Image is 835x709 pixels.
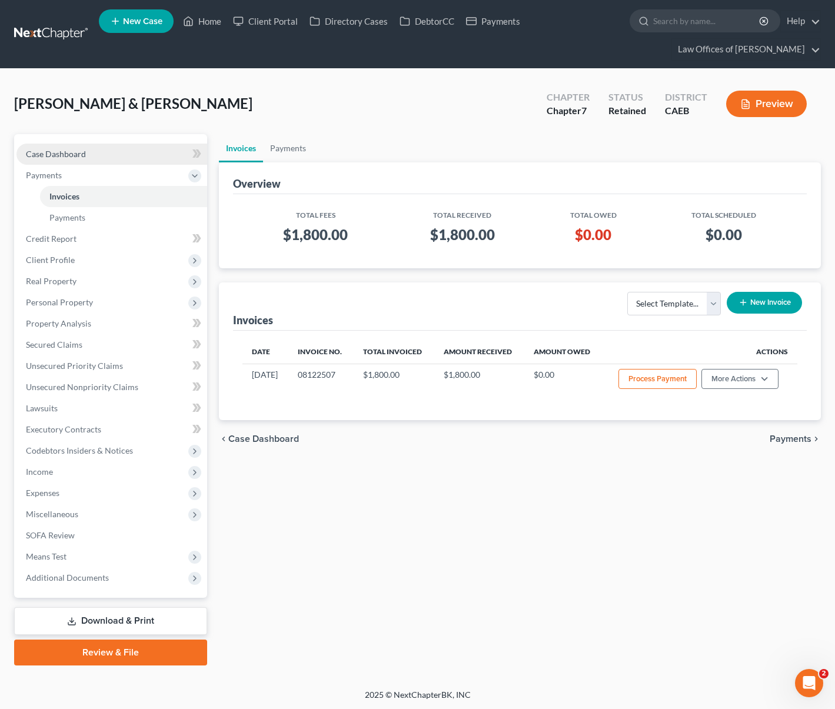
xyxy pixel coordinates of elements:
span: Real Property [26,276,76,286]
span: Secured Claims [26,339,82,349]
div: Chapter [547,91,590,104]
a: Payments [40,207,207,228]
td: $1,800.00 [354,364,434,397]
td: [DATE] [242,364,289,397]
span: 2 [819,669,829,678]
span: Case Dashboard [26,149,86,159]
span: Income [26,467,53,477]
th: Invoice No. [288,340,354,364]
th: Total Fees [242,204,389,221]
a: Lawsuits [16,398,207,419]
span: Expenses [26,488,59,498]
td: $1,800.00 [434,364,524,397]
a: Payments [460,11,526,32]
span: Payments [770,434,811,444]
button: New Invoice [727,292,802,314]
span: Executory Contracts [26,424,101,434]
span: Additional Documents [26,572,109,582]
h3: $1,800.00 [398,225,526,244]
th: Total Received [389,204,535,221]
span: Unsecured Priority Claims [26,361,123,371]
div: Status [608,91,646,104]
th: Total Owed [536,204,651,221]
button: Payments chevron_right [770,434,821,444]
button: Process Payment [618,369,697,389]
a: Directory Cases [304,11,394,32]
a: Download & Print [14,607,207,635]
a: Invoices [40,186,207,207]
a: Secured Claims [16,334,207,355]
div: Retained [608,104,646,118]
th: Total Invoiced [354,340,434,364]
div: Chapter [547,104,590,118]
a: Unsecured Priority Claims [16,355,207,377]
th: Amount Owed [524,340,603,364]
th: Actions [603,340,797,364]
button: chevron_left Case Dashboard [219,434,299,444]
span: Property Analysis [26,318,91,328]
span: Miscellaneous [26,509,78,519]
span: 7 [581,105,587,116]
span: Means Test [26,551,66,561]
div: District [665,91,707,104]
a: Executory Contracts [16,419,207,440]
span: Invoices [49,191,79,201]
a: Invoices [219,134,263,162]
a: Property Analysis [16,313,207,334]
span: Payments [49,212,85,222]
div: CAEB [665,104,707,118]
span: Credit Report [26,234,76,244]
span: New Case [123,17,162,26]
a: Client Portal [227,11,304,32]
button: Preview [726,91,807,117]
a: Law Offices of [PERSON_NAME] [672,39,820,60]
a: DebtorCC [394,11,460,32]
div: Overview [233,177,281,191]
i: chevron_right [811,434,821,444]
h3: $0.00 [545,225,641,244]
span: Case Dashboard [228,434,299,444]
a: Credit Report [16,228,207,249]
a: Payments [263,134,313,162]
span: Unsecured Nonpriority Claims [26,382,138,392]
th: Date [242,340,289,364]
div: Invoices [233,313,273,327]
a: Case Dashboard [16,144,207,165]
h3: $1,800.00 [252,225,380,244]
span: [PERSON_NAME] & [PERSON_NAME] [14,95,252,112]
th: Total Scheduled [651,204,797,221]
input: Search by name... [653,10,761,32]
span: Codebtors Insiders & Notices [26,445,133,455]
button: More Actions [701,369,779,389]
td: $0.00 [524,364,603,397]
a: Unsecured Nonpriority Claims [16,377,207,398]
iframe: Intercom live chat [795,669,823,697]
span: Client Profile [26,255,75,265]
span: Lawsuits [26,403,58,413]
a: Review & File [14,640,207,665]
th: Amount Received [434,340,524,364]
td: 08122507 [288,364,354,397]
span: Personal Property [26,297,93,307]
a: Help [781,11,820,32]
i: chevron_left [219,434,228,444]
a: Home [177,11,227,32]
h3: $0.00 [660,225,788,244]
a: SOFA Review [16,525,207,546]
span: Payments [26,170,62,180]
span: SOFA Review [26,530,75,540]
